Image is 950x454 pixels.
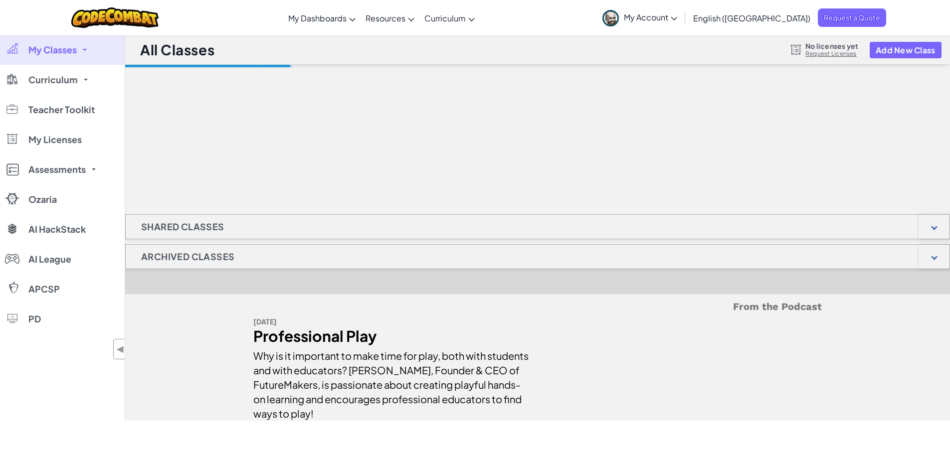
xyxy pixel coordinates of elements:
[126,214,240,239] h1: Shared Classes
[805,50,858,58] a: Request Licenses
[126,244,250,269] h1: Archived Classes
[253,329,530,343] div: Professional Play
[253,343,530,421] div: Why is it important to make time for play, both with students and with educators? [PERSON_NAME], ...
[805,42,858,50] span: No licenses yet
[361,4,419,31] a: Resources
[424,13,466,23] span: Curriculum
[870,42,942,58] button: Add New Class
[28,135,82,144] span: My Licenses
[28,105,95,114] span: Teacher Toolkit
[28,255,71,264] span: AI League
[71,7,159,28] img: CodeCombat logo
[28,75,78,84] span: Curriculum
[28,45,77,54] span: My Classes
[288,13,347,23] span: My Dashboards
[688,4,815,31] a: English ([GEOGRAPHIC_DATA])
[283,4,361,31] a: My Dashboards
[253,299,822,314] h5: From the Podcast
[366,13,405,23] span: Resources
[28,165,86,174] span: Assessments
[28,195,57,204] span: Ozaria
[624,12,677,22] span: My Account
[140,40,214,59] h1: All Classes
[116,342,125,356] span: ◀
[818,8,886,27] a: Request a Quote
[28,225,86,234] span: AI HackStack
[597,2,682,33] a: My Account
[693,13,810,23] span: English ([GEOGRAPHIC_DATA])
[419,4,480,31] a: Curriculum
[602,10,619,26] img: avatar
[253,314,530,329] div: [DATE]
